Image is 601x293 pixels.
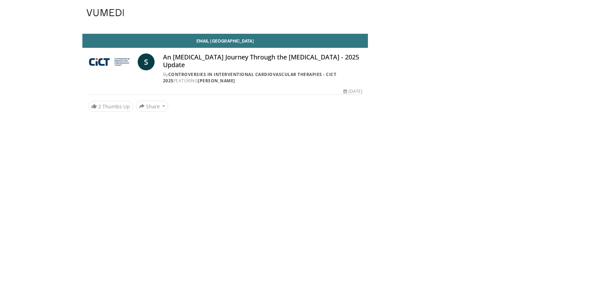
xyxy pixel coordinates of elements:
button: Share [136,101,169,112]
h4: An [MEDICAL_DATA] Journey Through the [MEDICAL_DATA] - 2025 Update [163,53,362,69]
a: S [138,53,155,70]
a: 2 Thumbs Up [88,101,133,112]
a: [PERSON_NAME] [198,78,235,84]
img: VuMedi Logo [87,9,124,16]
a: Controversies in Interventional Cardiovascular Therapies - CICT 2025 [163,71,337,84]
div: By FEATURING [163,71,362,84]
img: Controversies in Interventional Cardiovascular Therapies - CICT 2025 [88,53,135,70]
span: 2 [98,103,101,110]
a: Email [GEOGRAPHIC_DATA] [82,34,368,48]
div: [DATE] [343,88,362,95]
